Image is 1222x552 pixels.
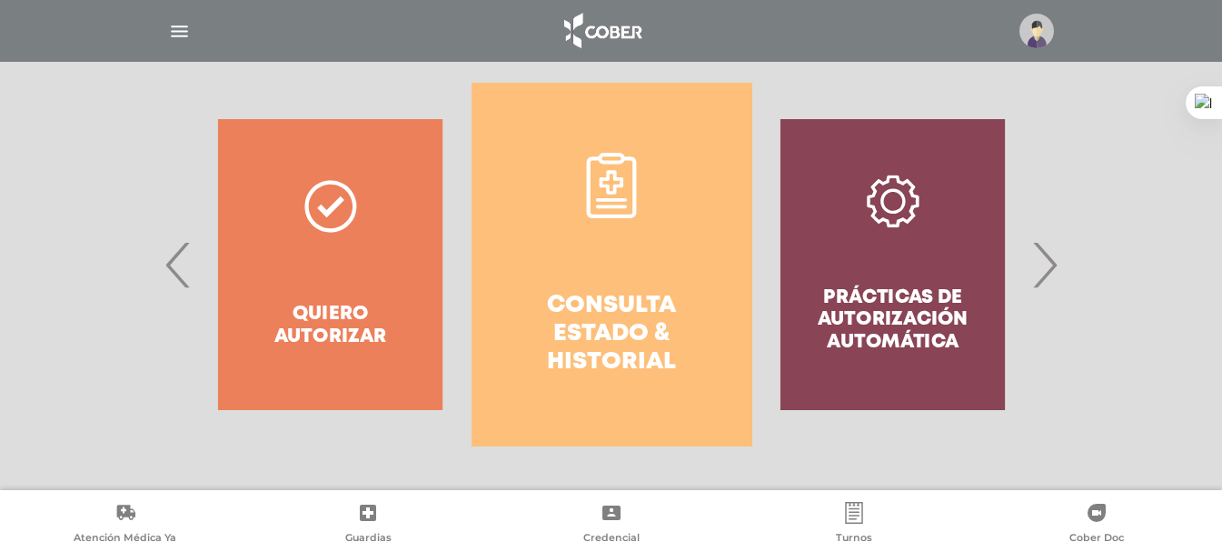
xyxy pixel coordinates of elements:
[583,531,640,547] span: Credencial
[246,502,489,548] a: Guardias
[836,531,872,547] span: Turnos
[168,20,191,43] img: Cober_menu-lines-white.svg
[504,292,720,377] h4: Consulta estado & historial
[4,502,246,548] a: Atención Médica Ya
[472,83,752,447] a: Consulta estado & historial
[1069,531,1124,547] span: Cober Doc
[554,9,650,53] img: logo_cober_home-white.png
[732,502,975,548] a: Turnos
[161,216,196,314] span: Previous
[1019,14,1054,48] img: profile-placeholder.svg
[345,531,392,547] span: Guardias
[1027,216,1062,314] span: Next
[490,502,732,548] a: Credencial
[74,531,176,547] span: Atención Médica Ya
[976,502,1218,548] a: Cober Doc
